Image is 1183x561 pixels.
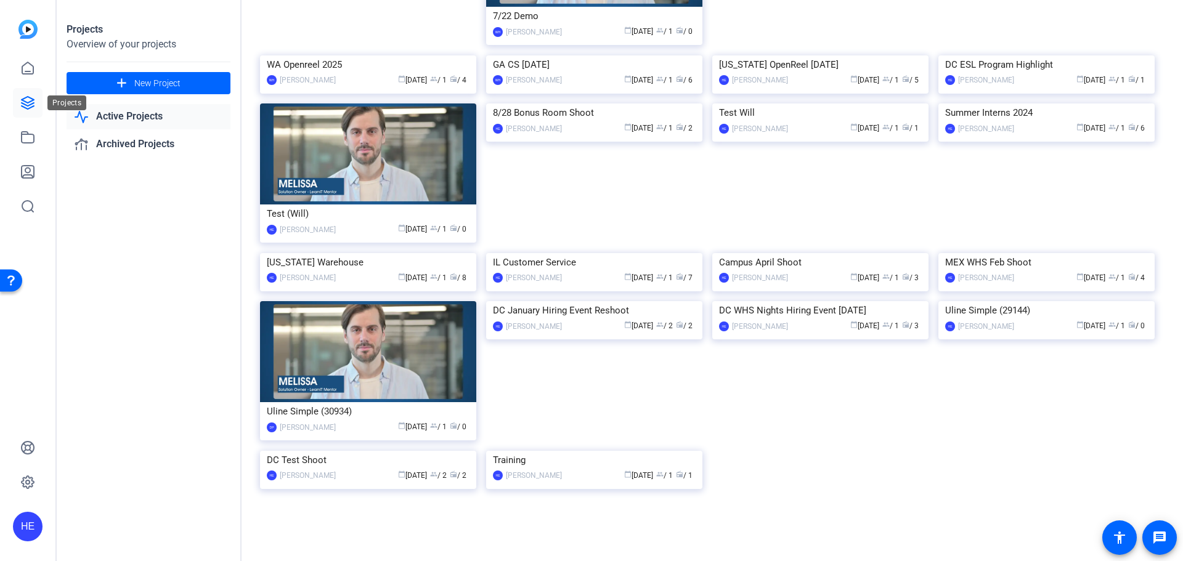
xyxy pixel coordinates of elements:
[656,76,673,84] span: / 1
[902,273,919,282] span: / 3
[958,123,1014,135] div: [PERSON_NAME]
[624,124,653,132] span: [DATE]
[850,273,879,282] span: [DATE]
[506,469,562,482] div: [PERSON_NAME]
[902,76,919,84] span: / 5
[450,76,466,84] span: / 4
[676,321,683,328] span: radio
[450,422,457,429] span: radio
[882,76,899,84] span: / 1
[676,471,693,480] span: / 1
[398,273,427,282] span: [DATE]
[493,75,503,85] div: WH
[67,72,230,94] button: New Project
[719,301,922,320] div: DC WHS Nights Hiring Event [DATE]
[624,75,632,83] span: calendar_today
[732,74,788,86] div: [PERSON_NAME]
[656,123,664,131] span: group
[882,124,899,132] span: / 1
[1128,321,1145,330] span: / 0
[493,103,696,122] div: 8/28 Bonus Room Shoot
[732,272,788,284] div: [PERSON_NAME]
[656,471,673,480] span: / 1
[719,103,922,122] div: Test Will
[850,321,879,330] span: [DATE]
[882,75,890,83] span: group
[882,321,890,328] span: group
[656,27,673,36] span: / 1
[493,273,503,283] div: HE
[493,27,503,37] div: WH
[450,471,466,480] span: / 2
[1152,530,1167,545] mat-icon: message
[430,470,437,478] span: group
[1128,76,1145,84] span: / 1
[945,273,955,283] div: HE
[67,132,230,157] a: Archived Projects
[267,204,470,223] div: Test (Will)
[958,74,1014,86] div: [PERSON_NAME]
[850,321,858,328] span: calendar_today
[945,124,955,134] div: HE
[1076,273,1084,280] span: calendar_today
[267,225,277,235] div: HE
[676,321,693,330] span: / 2
[450,225,466,233] span: / 0
[624,26,632,34] span: calendar_today
[676,123,683,131] span: radio
[1076,124,1105,132] span: [DATE]
[958,272,1014,284] div: [PERSON_NAME]
[493,124,503,134] div: HE
[493,321,503,331] div: HE
[430,75,437,83] span: group
[280,224,336,236] div: [PERSON_NAME]
[656,470,664,478] span: group
[902,124,919,132] span: / 1
[430,471,447,480] span: / 2
[624,321,653,330] span: [DATE]
[47,95,86,110] div: Projects
[398,422,427,431] span: [DATE]
[719,75,729,85] div: HE
[656,75,664,83] span: group
[719,253,922,272] div: Campus April Shoot
[280,421,336,434] div: [PERSON_NAME]
[945,75,955,85] div: HE
[902,321,909,328] span: radio
[882,273,890,280] span: group
[67,37,230,52] div: Overview of your projects
[656,273,664,280] span: group
[430,224,437,232] span: group
[1076,76,1105,84] span: [DATE]
[493,253,696,272] div: IL Customer Service
[398,76,427,84] span: [DATE]
[13,512,43,541] div: HE
[493,470,503,480] div: HE
[450,273,457,280] span: radio
[656,321,664,328] span: group
[450,75,457,83] span: radio
[398,273,405,280] span: calendar_today
[1128,124,1145,132] span: / 6
[450,224,457,232] span: radio
[506,74,562,86] div: [PERSON_NAME]
[1076,321,1105,330] span: [DATE]
[624,471,653,480] span: [DATE]
[1108,124,1125,132] span: / 1
[624,470,632,478] span: calendar_today
[1108,321,1116,328] span: group
[882,273,899,282] span: / 1
[493,55,696,74] div: GA CS [DATE]
[280,469,336,482] div: [PERSON_NAME]
[850,123,858,131] span: calendar_today
[398,75,405,83] span: calendar_today
[430,76,447,84] span: / 1
[676,26,683,34] span: radio
[902,321,919,330] span: / 3
[1128,273,1145,282] span: / 4
[1108,123,1116,131] span: group
[267,75,277,85] div: WH
[945,321,955,331] div: HE
[1128,273,1136,280] span: radio
[398,470,405,478] span: calendar_today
